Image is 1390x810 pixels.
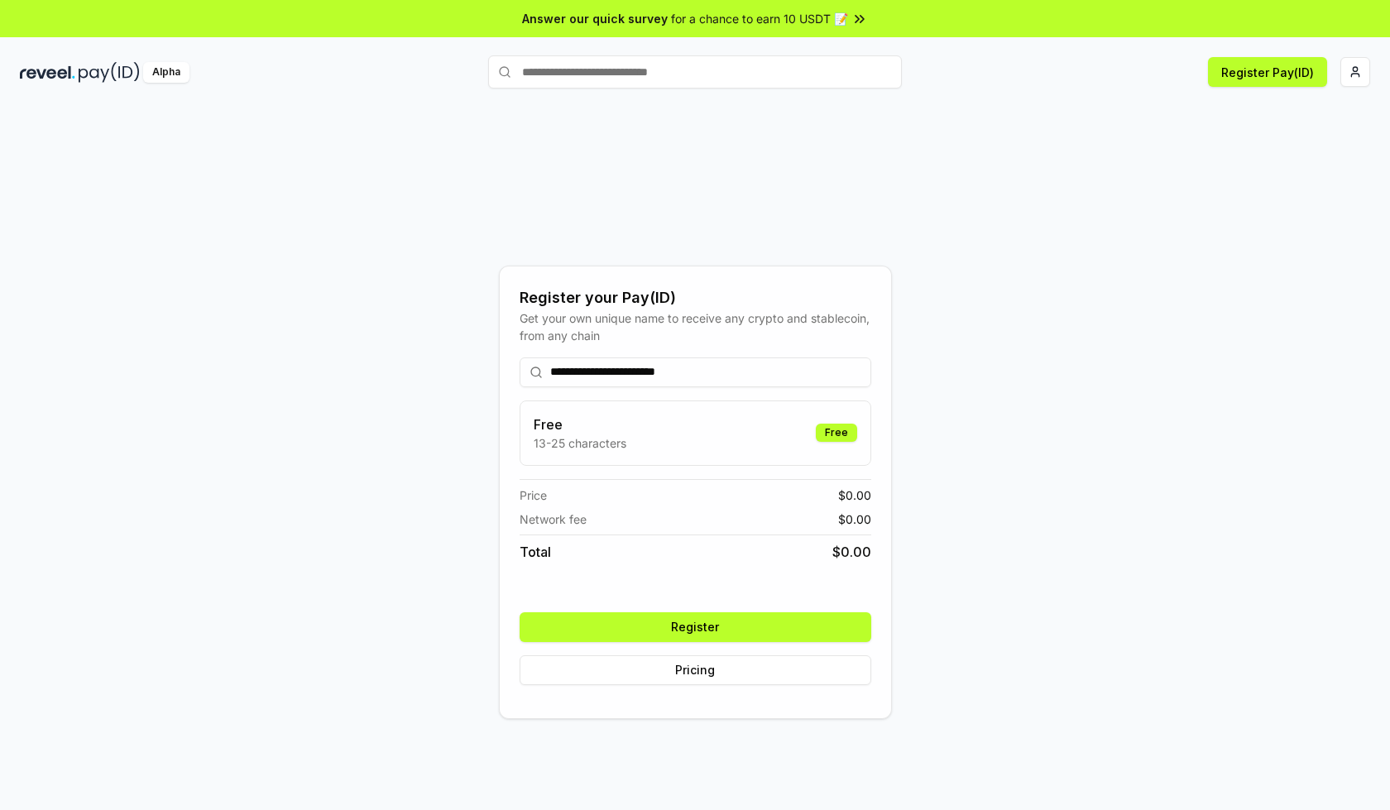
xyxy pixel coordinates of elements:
div: Register your Pay(ID) [520,286,871,309]
span: $ 0.00 [838,510,871,528]
img: reveel_dark [20,62,75,83]
h3: Free [534,415,626,434]
span: Answer our quick survey [522,10,668,27]
span: Total [520,542,551,562]
span: $ 0.00 [832,542,871,562]
div: Free [816,424,857,442]
span: Price [520,486,547,504]
span: for a chance to earn 10 USDT 📝 [671,10,848,27]
span: $ 0.00 [838,486,871,504]
p: 13-25 characters [534,434,626,452]
div: Get your own unique name to receive any crypto and stablecoin, from any chain [520,309,871,344]
button: Register Pay(ID) [1208,57,1327,87]
img: pay_id [79,62,140,83]
span: Network fee [520,510,587,528]
div: Alpha [143,62,189,83]
button: Register [520,612,871,642]
button: Pricing [520,655,871,685]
